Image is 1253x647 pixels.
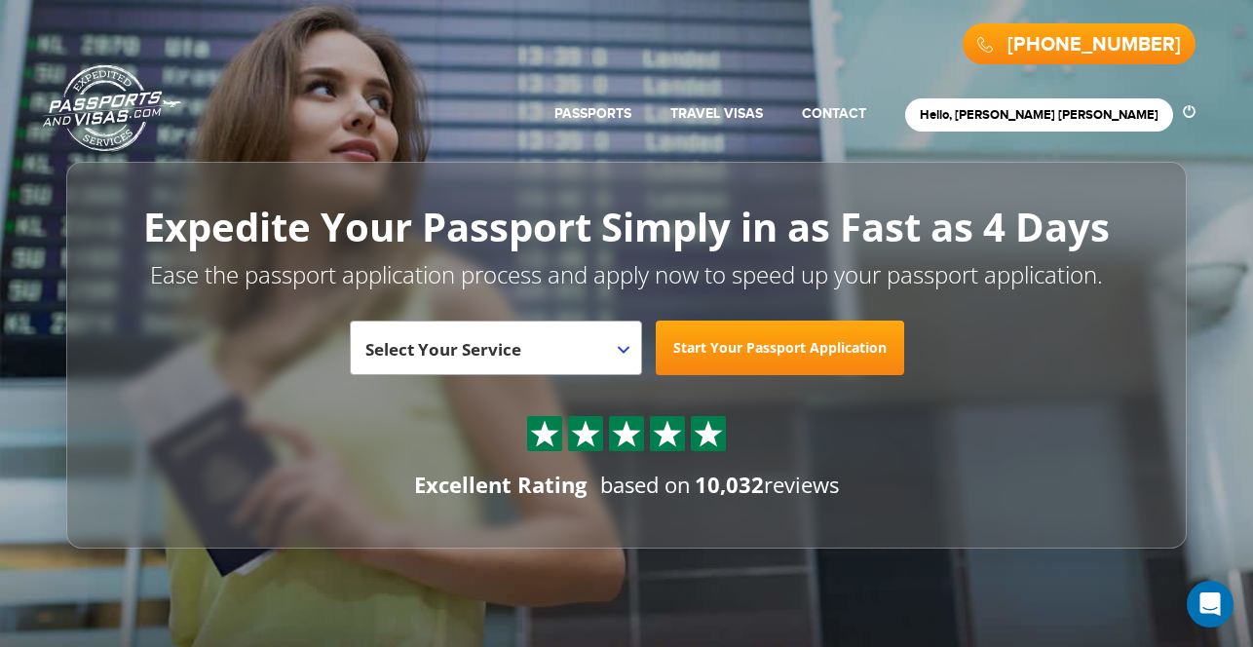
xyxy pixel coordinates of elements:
a: Passports [554,105,631,122]
p: Ease the passport application process and apply now to speed up your passport application. [110,258,1143,291]
img: Sprite St [571,419,600,448]
h1: Expedite Your Passport Simply in as Fast as 4 Days [110,206,1143,248]
img: Sprite St [612,419,641,448]
strong: 10,032 [695,470,764,499]
a: Hello, [PERSON_NAME] [PERSON_NAME] [920,107,1158,123]
span: reviews [695,470,839,499]
a: Passports & [DOMAIN_NAME] [43,64,181,152]
img: Sprite St [694,419,723,448]
a: Start Your Passport Application [656,321,904,375]
img: Sprite St [530,419,559,448]
div: Excellent Rating [414,470,587,500]
a: Contact [802,105,866,122]
a: [PHONE_NUMBER] [1007,33,1181,57]
span: Select Your Service [365,338,521,361]
div: Open Intercom Messenger [1187,581,1234,628]
img: Sprite St [653,419,682,448]
a: Travel Visas [670,105,763,122]
span: Select Your Service [350,321,642,375]
span: based on [600,470,691,499]
span: Select Your Service [365,328,622,383]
